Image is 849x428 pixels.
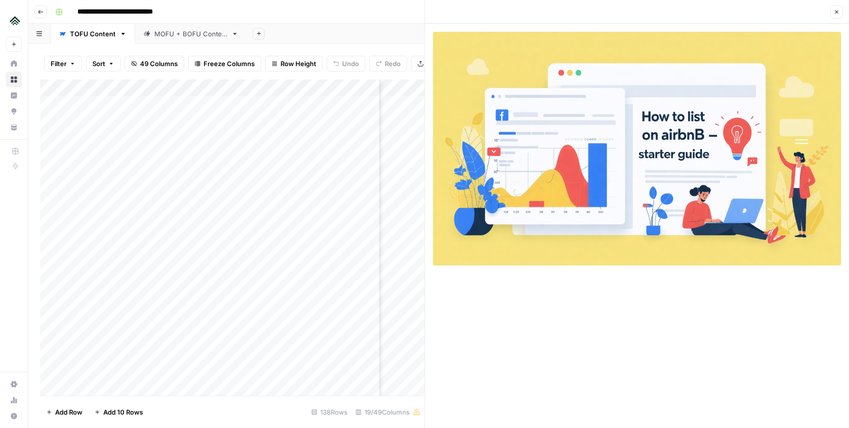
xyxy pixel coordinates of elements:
img: Row/Cell [433,32,841,265]
div: MOFU + BOFU Content [154,29,227,39]
img: Uplisting Logo [6,11,24,29]
span: Filter [51,59,67,69]
span: Add 10 Rows [103,407,143,417]
div: TOFU Content [70,29,116,39]
button: Redo [369,56,407,72]
a: Browse [6,72,22,87]
button: Undo [327,56,365,72]
button: Sort [86,56,121,72]
span: Sort [92,59,105,69]
span: Undo [342,59,359,69]
span: Freeze Columns [204,59,255,69]
button: Filter [44,56,82,72]
div: 19/49 Columns [352,404,424,420]
span: Add Row [55,407,82,417]
a: Your Data [6,119,22,135]
a: MOFU + BOFU Content [135,24,247,44]
button: 49 Columns [125,56,184,72]
span: Row Height [281,59,316,69]
span: Redo [385,59,401,69]
div: 138 Rows [307,404,352,420]
a: Usage [6,392,22,408]
a: Settings [6,376,22,392]
button: Row Height [265,56,323,72]
button: Workspace: Uplisting [6,8,22,33]
a: Opportunities [6,103,22,119]
button: Help + Support [6,408,22,424]
a: Home [6,56,22,72]
a: Insights [6,87,22,103]
span: 49 Columns [140,59,178,69]
a: TOFU Content [51,24,135,44]
button: Add Row [40,404,88,420]
button: Add 10 Rows [88,404,149,420]
button: Freeze Columns [188,56,261,72]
